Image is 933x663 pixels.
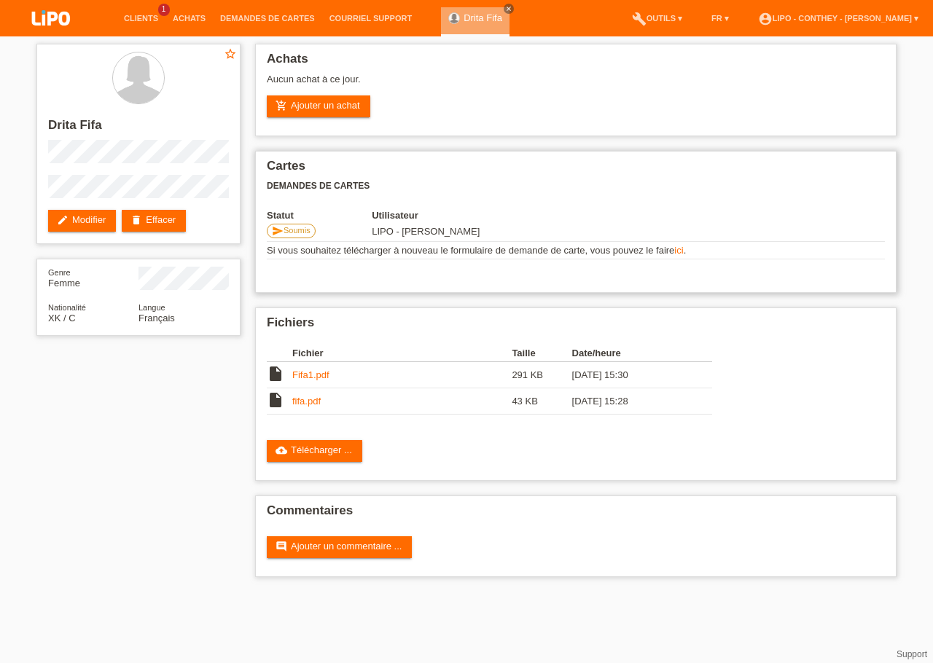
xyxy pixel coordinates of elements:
span: Langue [138,303,165,312]
a: fifa.pdf [292,396,321,407]
h2: Achats [267,52,885,74]
th: Fichier [292,345,512,362]
a: buildOutils ▾ [625,14,690,23]
a: Achats [165,14,213,23]
a: add_shopping_cartAjouter un achat [267,95,370,117]
h2: Cartes [267,159,885,181]
td: 291 KB [512,362,571,388]
h2: Fichiers [267,315,885,337]
span: 19.08.2025 [372,226,480,237]
a: LIPO pay [15,30,87,41]
a: Fifa1.pdf [292,369,329,380]
i: star_border [224,47,237,60]
i: build [632,12,647,26]
i: comment [276,541,287,552]
a: Demandes de cartes [213,14,322,23]
a: deleteEffacer [122,210,186,232]
i: close [505,5,512,12]
th: Date/heure [572,345,692,362]
td: 43 KB [512,388,571,415]
a: FR ▾ [704,14,736,23]
a: cloud_uploadTélécharger ... [267,440,362,462]
div: Aucun achat à ce jour. [267,74,885,95]
a: commentAjouter un commentaire ... [267,536,412,558]
a: Courriel Support [322,14,419,23]
h3: Demandes de cartes [267,181,885,192]
span: Nationalité [48,303,86,312]
i: account_circle [758,12,773,26]
a: editModifier [48,210,116,232]
span: Kosovo / C / 20.10.2003 [48,313,76,323]
a: ici [674,245,683,256]
td: [DATE] 15:30 [572,362,692,388]
a: Clients [117,14,165,23]
span: Genre [48,268,71,277]
i: edit [57,214,69,226]
th: Taille [512,345,571,362]
td: [DATE] 15:28 [572,388,692,415]
span: 1 [158,4,170,16]
i: insert_drive_file [267,365,284,382]
div: Femme [48,267,138,289]
a: Drita Fifa [464,12,502,23]
i: add_shopping_cart [276,100,287,111]
i: delete [130,214,142,226]
a: close [504,4,514,14]
a: Support [897,649,927,659]
i: send [272,225,284,237]
i: cloud_upload [276,444,287,456]
a: account_circleLIPO - Conthey - [PERSON_NAME] ▾ [751,14,926,23]
a: star_border [224,47,237,63]
span: Soumis [284,226,311,235]
td: Si vous souhaitez télécharger à nouveau le formulaire de demande de carte, vous pouvez le faire . [267,242,885,259]
h2: Drita Fifa [48,118,229,140]
th: Statut [267,210,372,221]
h2: Commentaires [267,503,885,525]
i: insert_drive_file [267,391,284,409]
span: Français [138,313,175,323]
th: Utilisateur [372,210,619,221]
